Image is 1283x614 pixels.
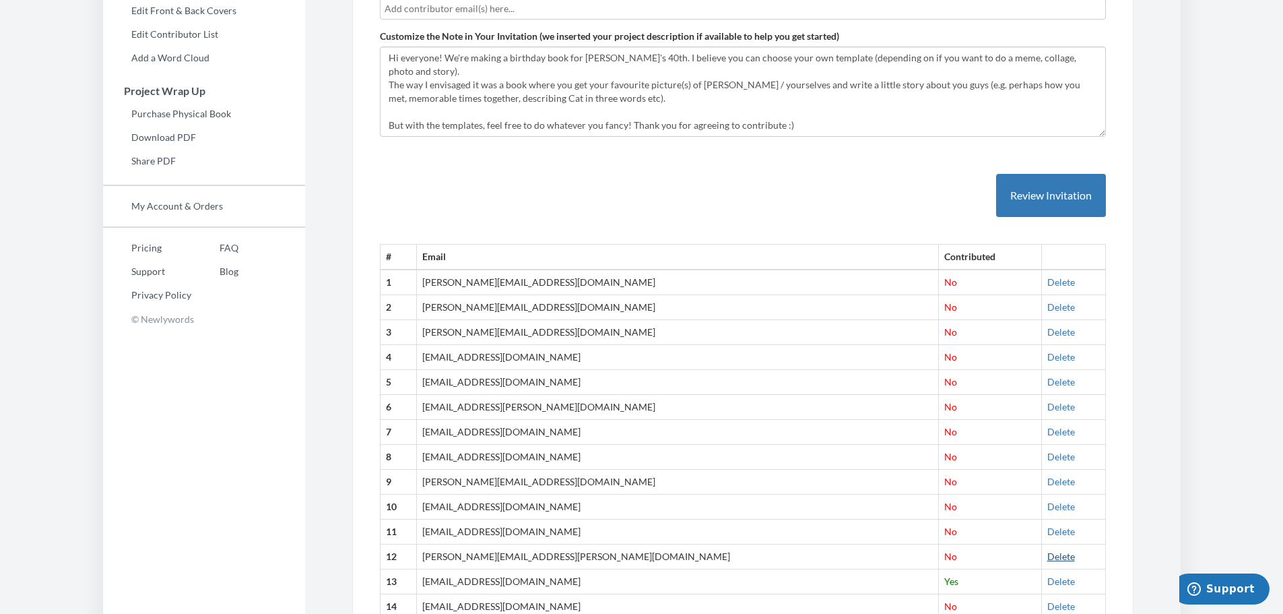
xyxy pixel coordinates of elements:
[416,245,939,270] th: Email
[1047,526,1075,537] a: Delete
[380,495,416,520] th: 10
[1047,576,1075,587] a: Delete
[944,326,957,338] span: No
[380,295,416,320] th: 2
[416,545,939,570] td: [PERSON_NAME][EMAIL_ADDRESS][PERSON_NAME][DOMAIN_NAME]
[191,238,238,258] a: FAQ
[944,401,957,412] span: No
[944,526,957,537] span: No
[416,345,939,370] td: [EMAIL_ADDRESS][DOMAIN_NAME]
[103,309,305,330] p: © Newlywords
[416,495,939,520] td: [EMAIL_ADDRESS][DOMAIN_NAME]
[944,301,957,313] span: No
[380,320,416,345] th: 3
[380,270,416,295] th: 1
[380,47,1106,137] textarea: Hi everyone! We're making a birthday book for [PERSON_NAME]'s 40th. I believe you can choose your...
[103,48,305,68] a: Add a Word Cloud
[103,238,191,258] a: Pricing
[944,426,957,437] span: No
[103,262,191,282] a: Support
[104,85,305,97] h3: Project Wrap Up
[944,276,957,288] span: No
[380,570,416,594] th: 13
[944,351,957,363] span: No
[416,370,939,395] td: [EMAIL_ADDRESS][DOMAIN_NAME]
[416,295,939,320] td: [PERSON_NAME][EMAIL_ADDRESS][DOMAIN_NAME]
[1047,326,1075,338] a: Delete
[996,174,1106,218] button: Review Invitation
[416,470,939,495] td: [PERSON_NAME][EMAIL_ADDRESS][DOMAIN_NAME]
[1047,501,1075,512] a: Delete
[380,30,839,43] label: Customize the Note in Your Invitation (we inserted your project description if available to help ...
[103,127,305,148] a: Download PDF
[380,420,416,445] th: 7
[103,104,305,124] a: Purchase Physical Book
[1047,276,1075,288] a: Delete
[385,1,1101,16] input: Add contributor email(s) here...
[416,420,939,445] td: [EMAIL_ADDRESS][DOMAIN_NAME]
[380,520,416,545] th: 11
[939,245,1041,270] th: Contributed
[380,370,416,395] th: 5
[103,151,305,171] a: Share PDF
[1047,476,1075,487] a: Delete
[416,395,939,420] td: [EMAIL_ADDRESS][PERSON_NAME][DOMAIN_NAME]
[416,445,939,470] td: [EMAIL_ADDRESS][DOMAIN_NAME]
[1047,301,1075,313] a: Delete
[416,270,939,295] td: [PERSON_NAME][EMAIL_ADDRESS][DOMAIN_NAME]
[103,24,305,44] a: Edit Contributor List
[416,520,939,545] td: [EMAIL_ADDRESS][DOMAIN_NAME]
[944,576,958,587] span: Yes
[416,570,939,594] td: [EMAIL_ADDRESS][DOMAIN_NAME]
[1047,376,1075,388] a: Delete
[944,501,957,512] span: No
[191,262,238,282] a: Blog
[944,476,957,487] span: No
[103,285,191,305] a: Privacy Policy
[416,320,939,345] td: [PERSON_NAME][EMAIL_ADDRESS][DOMAIN_NAME]
[944,451,957,462] span: No
[1047,551,1075,562] a: Delete
[380,245,416,270] th: #
[1047,451,1075,462] a: Delete
[944,601,957,612] span: No
[944,376,957,388] span: No
[1047,601,1075,612] a: Delete
[380,470,416,495] th: 9
[1179,574,1270,607] iframe: Opens a widget where you can chat to one of our agents
[103,1,305,21] a: Edit Front & Back Covers
[1047,426,1075,437] a: Delete
[380,445,416,470] th: 8
[103,196,305,216] a: My Account & Orders
[944,551,957,562] span: No
[380,545,416,570] th: 12
[380,395,416,420] th: 6
[380,345,416,370] th: 4
[1047,401,1075,412] a: Delete
[1047,351,1075,363] a: Delete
